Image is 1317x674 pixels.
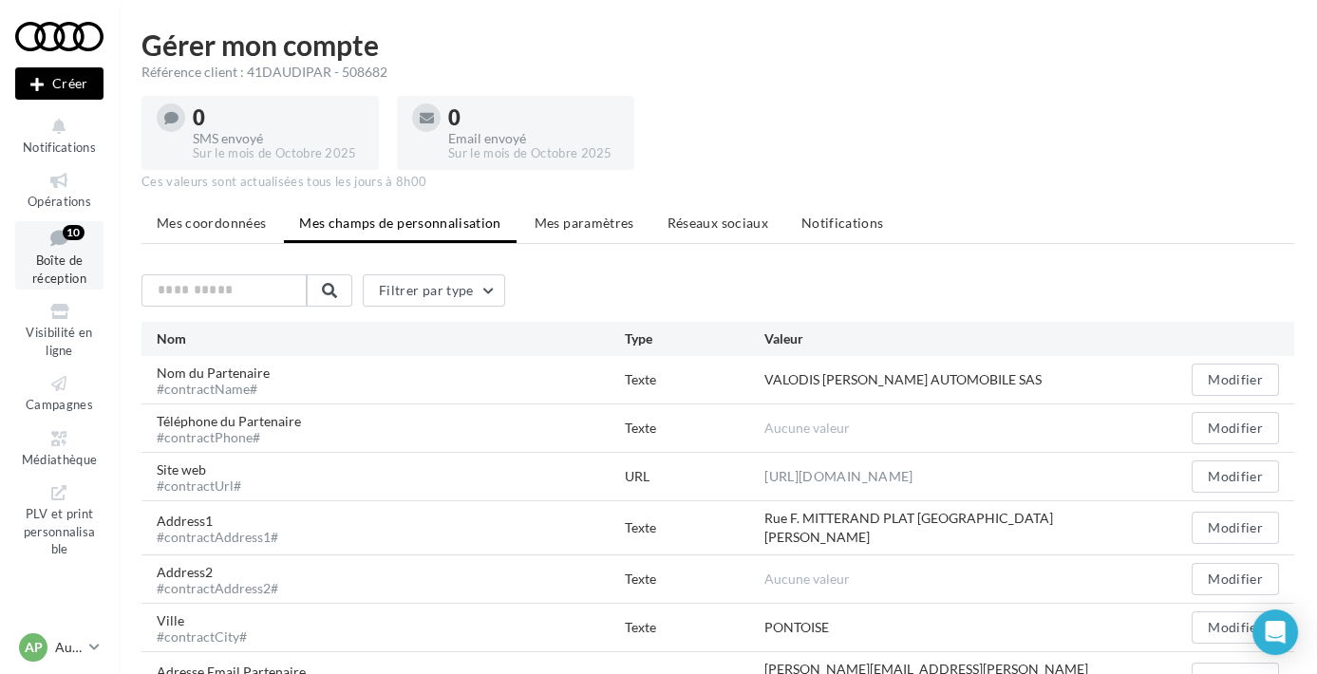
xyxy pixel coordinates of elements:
[625,467,765,486] div: URL
[764,329,1138,348] div: Valeur
[625,370,765,389] div: Texte
[363,274,505,307] button: Filtrer par type
[63,225,85,240] div: 10
[55,638,82,657] p: Audi PONTOISE
[15,112,103,159] button: Notifications
[448,145,619,162] div: Sur le mois de Octobre 2025
[157,460,256,493] div: Site web
[15,629,103,665] a: AP Audi PONTOISE
[26,397,93,412] span: Campagnes
[1192,364,1279,396] button: Modifier
[157,611,262,644] div: Ville
[668,215,768,231] span: Réseaux sociaux
[141,63,1294,82] div: Référence client : 41DAUDIPAR - 508682
[193,145,364,162] div: Sur le mois de Octobre 2025
[157,329,625,348] div: Nom
[625,570,765,589] div: Texte
[157,630,247,644] div: #contractCity#
[625,419,765,438] div: Texte
[157,412,316,444] div: Téléphone du Partenaire
[15,221,103,290] a: Boîte de réception10
[15,424,103,471] a: Médiathèque
[801,215,884,231] span: Notifications
[23,140,96,155] span: Notifications
[1252,609,1298,655] div: Open Intercom Messenger
[764,420,850,436] span: Aucune valeur
[764,618,829,637] div: PONTOISE
[157,479,241,493] div: #contractUrl#
[448,107,619,128] div: 0
[764,370,1042,389] div: VALODIS [PERSON_NAME] AUTOMOBILE SAS
[625,618,765,637] div: Texte
[24,502,96,556] span: PLV et print personnalisable
[193,132,364,145] div: SMS envoyé
[1192,563,1279,595] button: Modifier
[764,465,912,488] a: [URL][DOMAIN_NAME]
[22,452,98,467] span: Médiathèque
[157,364,285,396] div: Nom du Partenaire
[625,518,765,537] div: Texte
[157,512,293,544] div: Address1
[157,215,266,231] span: Mes coordonnées
[1192,611,1279,644] button: Modifier
[141,30,1294,59] h1: Gérer mon compte
[1192,460,1279,493] button: Modifier
[28,194,91,209] span: Opérations
[15,478,103,561] a: PLV et print personnalisable
[15,166,103,213] a: Opérations
[193,107,364,128] div: 0
[157,431,301,444] div: #contractPhone#
[141,174,1294,191] div: Ces valeurs sont actualisées tous les jours à 8h00
[764,571,850,587] span: Aucune valeur
[764,509,1138,547] div: Rue F. MITTERAND PLAT [GEOGRAPHIC_DATA][PERSON_NAME]
[157,383,270,396] div: #contractName#
[15,67,103,100] button: Créer
[157,563,293,595] div: Address2
[32,253,86,286] span: Boîte de réception
[448,132,619,145] div: Email envoyé
[15,67,103,100] div: Nouvelle campagne
[1192,412,1279,444] button: Modifier
[26,325,92,358] span: Visibilité en ligne
[625,329,765,348] div: Type
[15,297,103,362] a: Visibilité en ligne
[1192,512,1279,544] button: Modifier
[535,215,634,231] span: Mes paramètres
[15,369,103,416] a: Campagnes
[157,582,278,595] div: #contractAddress2#
[25,638,43,657] span: AP
[157,531,278,544] div: #contractAddress1#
